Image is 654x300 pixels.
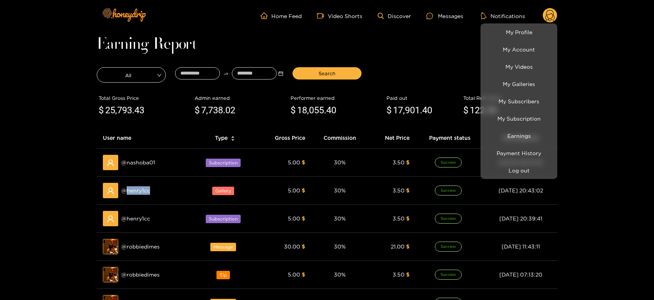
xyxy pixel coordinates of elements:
[482,25,555,39] a: My Profile
[482,146,555,160] a: Payment History
[482,112,555,125] a: My Subscription
[482,43,555,56] a: My Account
[482,77,555,91] a: My Galleries
[482,164,555,177] button: Log out
[482,60,555,73] a: My Videos
[482,129,555,143] a: Earnings
[482,94,555,108] a: My Subscribers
